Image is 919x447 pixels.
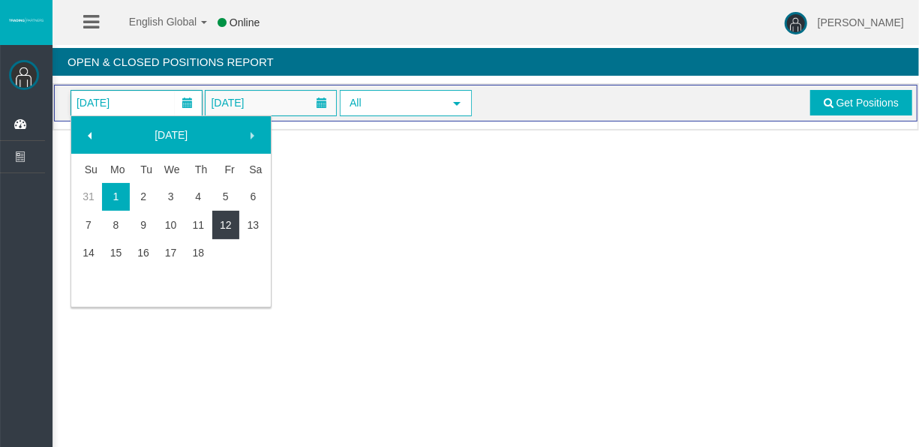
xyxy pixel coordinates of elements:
a: 5 [212,183,240,210]
span: [PERSON_NAME] [818,16,904,28]
th: Friday [212,156,240,183]
img: logo.svg [8,17,45,23]
h4: Open & Closed Positions Report [53,48,919,76]
a: 1 [102,183,130,210]
a: [DATE] [107,121,236,148]
span: Get Positions [836,97,899,109]
th: Sunday [75,156,103,183]
th: Tuesday [130,156,158,183]
span: [DATE] [206,92,248,113]
a: 7 [75,211,103,238]
a: 11 [185,211,212,238]
a: 9 [130,211,158,238]
a: 31 [75,183,103,210]
a: 17 [157,239,185,266]
span: English Global [110,16,197,28]
a: 6 [239,183,267,210]
a: 14 [75,239,103,266]
a: 2 [130,183,158,210]
th: Monday [102,156,130,183]
span: Online [230,16,260,28]
a: 18 [185,239,212,266]
a: 16 [130,239,158,266]
th: Wednesday [157,156,185,183]
span: All [341,91,443,115]
td: Current focused date is Monday, September 01, 2025 [102,183,130,211]
a: 10 [157,211,185,238]
span: [DATE] [72,92,114,113]
a: 4 [185,183,212,210]
th: Thursday [185,156,212,183]
a: 13 [239,211,267,238]
th: Saturday [239,156,267,183]
a: 3 [157,183,185,210]
a: 12 [212,211,240,238]
a: 15 [102,239,130,266]
img: user-image [785,12,807,34]
a: 8 [102,211,130,238]
span: select [451,97,463,109]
